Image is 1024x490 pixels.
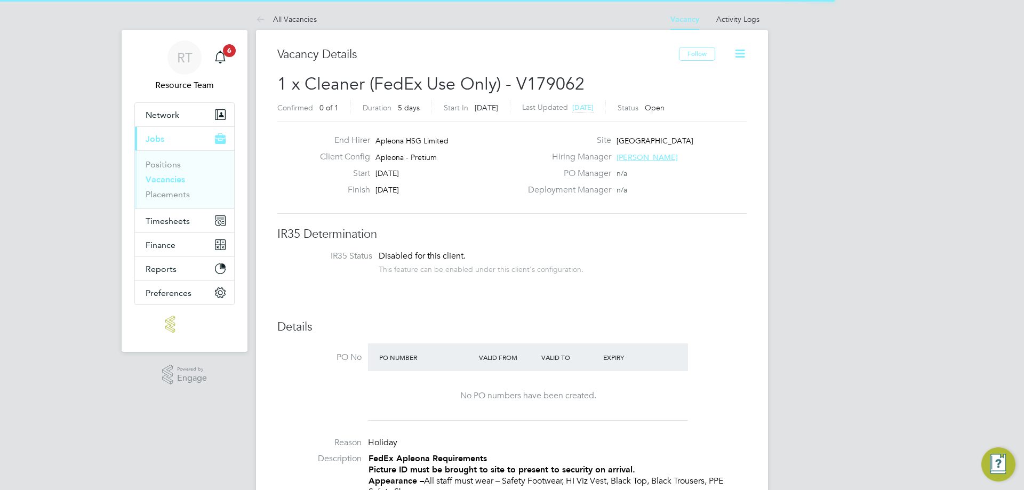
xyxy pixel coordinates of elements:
span: Holiday [368,437,397,448]
span: 5 days [398,103,420,113]
button: Engage Resource Center [981,447,1015,481]
a: Placements [146,189,190,199]
span: Apleona HSG Limited [375,136,449,146]
button: Reports [135,257,234,280]
label: PO No [277,352,362,363]
span: 1 x Cleaner (FedEx Use Only) - V179062 [277,74,585,94]
a: All Vacancies [256,14,317,24]
span: Preferences [146,288,191,298]
a: Positions [146,159,181,170]
label: Confirmed [277,103,313,113]
span: Engage [177,374,207,383]
a: Go to home page [134,316,235,333]
strong: FedEx Apleona Requirements [369,453,487,463]
span: [DATE] [375,168,399,178]
span: 6 [223,44,236,57]
button: Jobs [135,127,234,150]
span: Apleona - Pretium [375,152,437,162]
span: [DATE] [375,185,399,195]
div: No PO numbers have been created. [379,390,677,401]
label: Duration [363,103,391,113]
span: RT [177,51,193,65]
label: Last Updated [522,102,568,112]
h3: IR35 Determination [277,227,747,242]
div: Jobs [135,150,234,208]
span: [DATE] [475,103,498,113]
label: PO Manager [522,168,611,179]
div: PO Number [377,348,476,367]
label: Finish [311,184,370,196]
span: Network [146,110,179,120]
strong: Picture ID must be brought to site to present to security on arrival. [369,464,635,475]
span: Jobs [146,134,164,144]
strong: Appearance – [369,476,424,486]
button: Timesheets [135,209,234,232]
label: Hiring Manager [522,151,611,163]
nav: Main navigation [122,30,247,352]
button: Finance [135,233,234,256]
a: Powered byEngage [162,365,207,385]
label: Description [277,453,362,464]
span: Powered by [177,365,207,374]
h3: Details [277,319,747,335]
label: End Hirer [311,135,370,146]
label: Reason [277,437,362,448]
span: Disabled for this client. [379,251,466,261]
span: n/a [617,185,627,195]
a: 6 [210,41,231,75]
span: Timesheets [146,216,190,226]
span: Reports [146,264,177,274]
button: Network [135,103,234,126]
label: Status [618,103,638,113]
button: Preferences [135,281,234,304]
a: Vacancy [670,15,699,24]
button: Follow [679,47,715,61]
div: Valid To [539,348,601,367]
span: Resource Team [134,79,235,92]
span: [DATE] [572,103,594,112]
div: Valid From [476,348,539,367]
span: [PERSON_NAME] [617,152,678,162]
span: Open [645,103,665,113]
label: IR35 Status [288,251,372,262]
label: Start In [444,103,468,113]
h3: Vacancy Details [277,47,679,62]
span: [GEOGRAPHIC_DATA] [617,136,693,146]
label: Site [522,135,611,146]
a: Activity Logs [716,14,759,24]
label: Client Config [311,151,370,163]
div: This feature can be enabled under this client's configuration. [379,262,583,274]
span: n/a [617,168,627,178]
a: RTResource Team [134,41,235,92]
label: Deployment Manager [522,184,611,196]
span: Finance [146,240,175,250]
div: Expiry [601,348,663,367]
img: teamsupport-logo-retina.png [165,316,204,333]
a: Vacancies [146,174,185,184]
span: 0 of 1 [319,103,339,113]
label: Start [311,168,370,179]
